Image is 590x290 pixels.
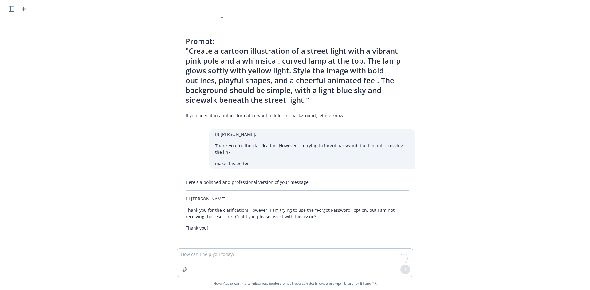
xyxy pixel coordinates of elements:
p: Hi [PERSON_NAME], [215,131,409,137]
span: Prompt: [186,36,215,46]
p: Hi [PERSON_NAME], [186,195,409,202]
p: Thank you! [186,225,409,231]
p: Thank you for the clarification! However, I'mtrying to forgot password but I'm not recevving the ... [215,142,409,155]
p: Here's a polished and professional version of your message: [186,179,409,185]
p: If you need it in another format or want a different background, let me know! [186,112,409,119]
a: TR [372,281,377,286]
p: make this better [215,160,409,167]
p: Thank you for the clarification! However, I am trying to use the "Forgot Password" option, but I ... [186,207,409,220]
span: Nova Assist can make mistakes. Explore what Nova can do: Browse prompt library for and [213,277,377,290]
a: BI [360,281,364,286]
h2: "Create a cartoon illustration of a street light with a vibrant pink pole and a whimsical, curved... [186,36,409,105]
textarea: To enrich screen reader interactions, please activate Accessibility in Grammarly extension settings [177,249,413,277]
